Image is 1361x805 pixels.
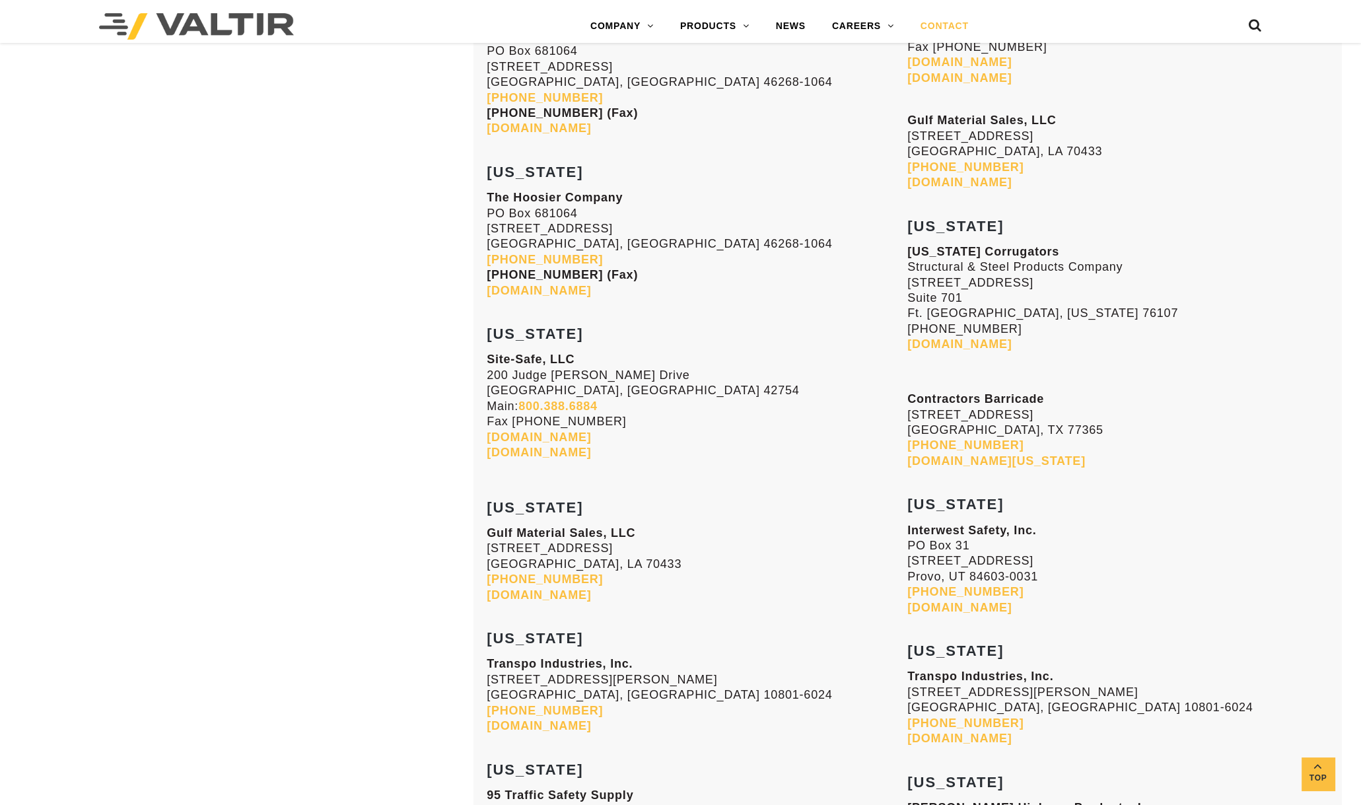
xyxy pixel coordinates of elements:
p: PO Box 681064 [STREET_ADDRESS] [GEOGRAPHIC_DATA], [GEOGRAPHIC_DATA] 46268-1064 [487,190,907,298]
strong: [US_STATE] [487,761,583,778]
a: NEWS [763,13,819,40]
strong: [US_STATE] [487,499,583,516]
strong: The Hoosier Company [487,191,623,204]
strong: Site-Safe, LLC [487,353,575,366]
strong: [US_STATE] Corrugators [907,245,1059,258]
p: Structural & Steel Products Company [STREET_ADDRESS] Suite 701 Ft. [GEOGRAPHIC_DATA], [US_STATE] ... [907,244,1328,353]
a: [DOMAIN_NAME] [487,588,591,602]
a: [PHONE_NUMBER] [907,438,1024,452]
a: CAREERS [819,13,907,40]
a: [DOMAIN_NAME][US_STATE] [907,454,1086,468]
strong: Gulf Material Sales, LLC [907,114,1056,127]
a: [DOMAIN_NAME] [487,719,591,732]
a: [PHONE_NUMBER] [907,717,1024,730]
strong: [PHONE_NUMBER] (Fax) [487,268,638,281]
p: [STREET_ADDRESS][PERSON_NAME] [GEOGRAPHIC_DATA], [GEOGRAPHIC_DATA] 10801-6024 [907,669,1328,746]
strong: [US_STATE] [487,326,583,342]
p: PO Box 681064 [STREET_ADDRESS] [GEOGRAPHIC_DATA], [GEOGRAPHIC_DATA] 46268-1064 [487,28,907,137]
strong: [US_STATE] [907,496,1004,512]
strong: Transpo Industries, Inc. [907,670,1053,683]
p: [STREET_ADDRESS] [GEOGRAPHIC_DATA], LA 70433 [487,526,907,603]
a: [PHONE_NUMBER] [487,573,603,586]
a: [PHONE_NUMBER] [487,91,603,104]
a: [DOMAIN_NAME] [907,71,1012,85]
a: 800.388.6884 [518,400,598,413]
strong: [US_STATE] [487,164,583,180]
p: PO Box 31 [STREET_ADDRESS] Provo, UT 84603-0031 [907,523,1328,615]
strong: Gulf Material Sales, LLC [487,526,635,540]
a: [PHONE_NUMBER] [487,704,603,717]
a: [DOMAIN_NAME] [487,122,591,135]
strong: Contractors Barricade [907,392,1044,405]
strong: Interwest Safety, Inc. [907,524,1036,537]
p: [STREET_ADDRESS] [GEOGRAPHIC_DATA], TX 77365 [907,392,1328,469]
a: [DOMAIN_NAME] [907,337,1012,351]
p: [STREET_ADDRESS] [GEOGRAPHIC_DATA], LA 70433 [907,98,1328,190]
a: COMPANY [577,13,667,40]
span: Top [1302,771,1335,786]
a: [PHONE_NUMBER] [907,160,1024,174]
strong: [US_STATE] [907,774,1004,790]
a: [DOMAIN_NAME] [907,176,1012,189]
a: CONTACT [907,13,982,40]
a: Top [1302,757,1335,790]
strong: [PHONE_NUMBER] (Fax) [487,106,638,120]
strong: [US_STATE] [907,643,1004,659]
strong: 95 Traffic Safety Supply [487,788,633,802]
a: [PHONE_NUMBER] [907,585,1024,598]
strong: Transpo Industries, Inc. [487,657,633,670]
p: 200 Judge [PERSON_NAME] Drive [GEOGRAPHIC_DATA], [GEOGRAPHIC_DATA] 42754 Main: Fax [PHONE_NUMBER] [487,352,907,460]
a: PRODUCTS [667,13,763,40]
a: [DOMAIN_NAME] [907,732,1012,745]
a: [DOMAIN_NAME] [487,431,591,444]
p: [STREET_ADDRESS][PERSON_NAME] [GEOGRAPHIC_DATA], [GEOGRAPHIC_DATA] 10801-6024 [487,656,907,734]
img: Valtir [99,13,294,40]
a: [DOMAIN_NAME] [487,284,591,297]
a: [DOMAIN_NAME] [487,446,591,459]
a: [PHONE_NUMBER] [487,253,603,266]
strong: [US_STATE] [907,218,1004,234]
strong: [US_STATE] [487,630,583,647]
a: [DOMAIN_NAME] [907,601,1012,614]
a: [DOMAIN_NAME] [907,55,1012,69]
